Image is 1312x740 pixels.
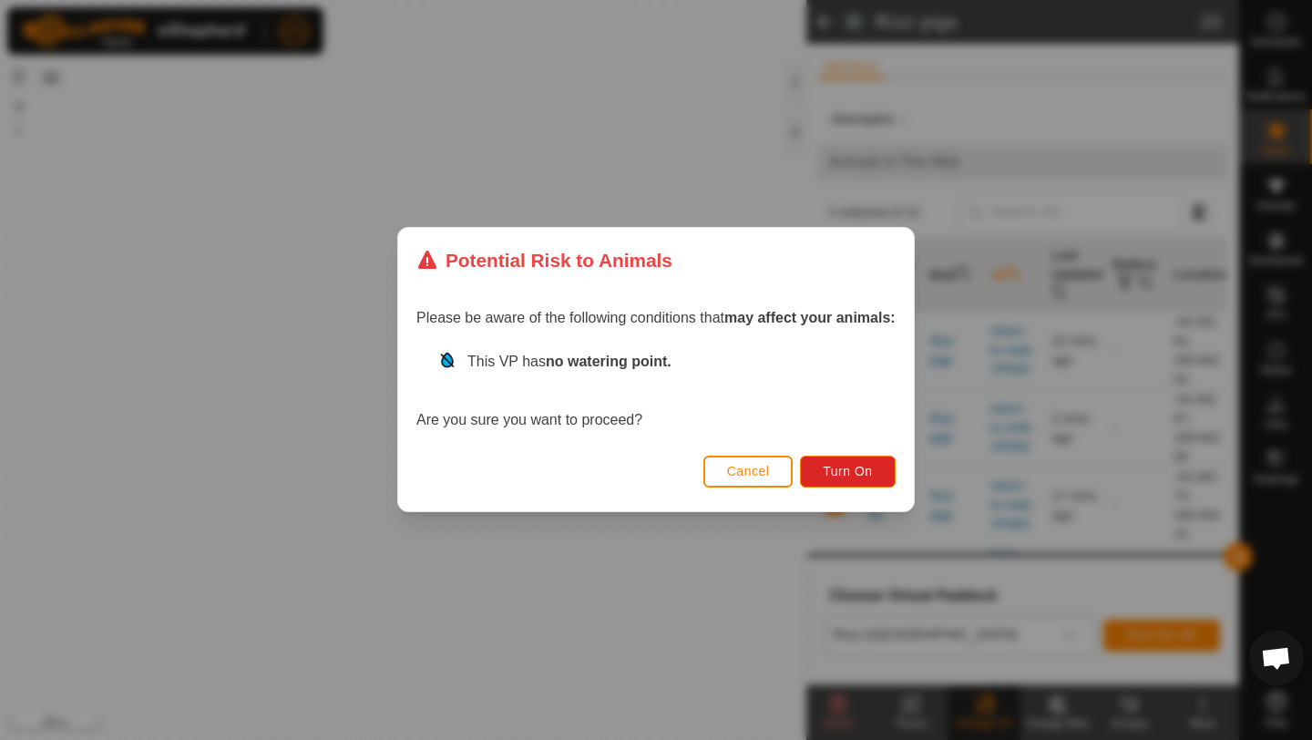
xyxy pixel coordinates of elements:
button: Cancel [703,456,794,488]
span: Cancel [727,465,770,479]
strong: may affect your animals: [724,311,896,326]
span: This VP has [467,355,671,370]
a: Open chat [1249,631,1304,685]
span: Turn On [824,465,873,479]
div: Potential Risk to Animals [416,246,672,274]
button: Turn On [801,456,896,488]
div: Are you sure you want to proceed? [416,352,896,432]
strong: no watering point. [546,355,671,370]
span: Please be aware of the following conditions that [416,311,896,326]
